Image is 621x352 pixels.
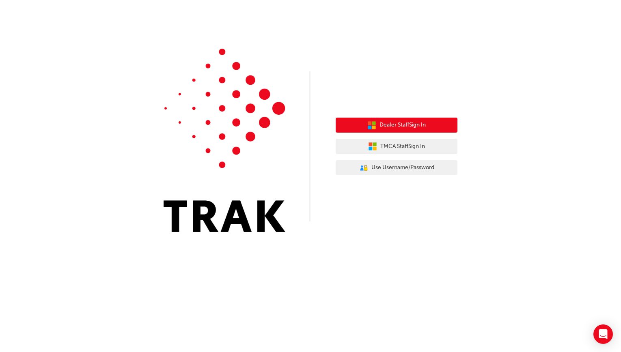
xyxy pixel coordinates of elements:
[336,160,457,176] button: Use Username/Password
[336,139,457,154] button: TMCA StaffSign In
[379,120,426,130] span: Dealer Staff Sign In
[380,142,425,151] span: TMCA Staff Sign In
[371,163,434,172] span: Use Username/Password
[336,118,457,133] button: Dealer StaffSign In
[164,49,285,232] img: Trak
[593,324,613,344] div: Open Intercom Messenger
